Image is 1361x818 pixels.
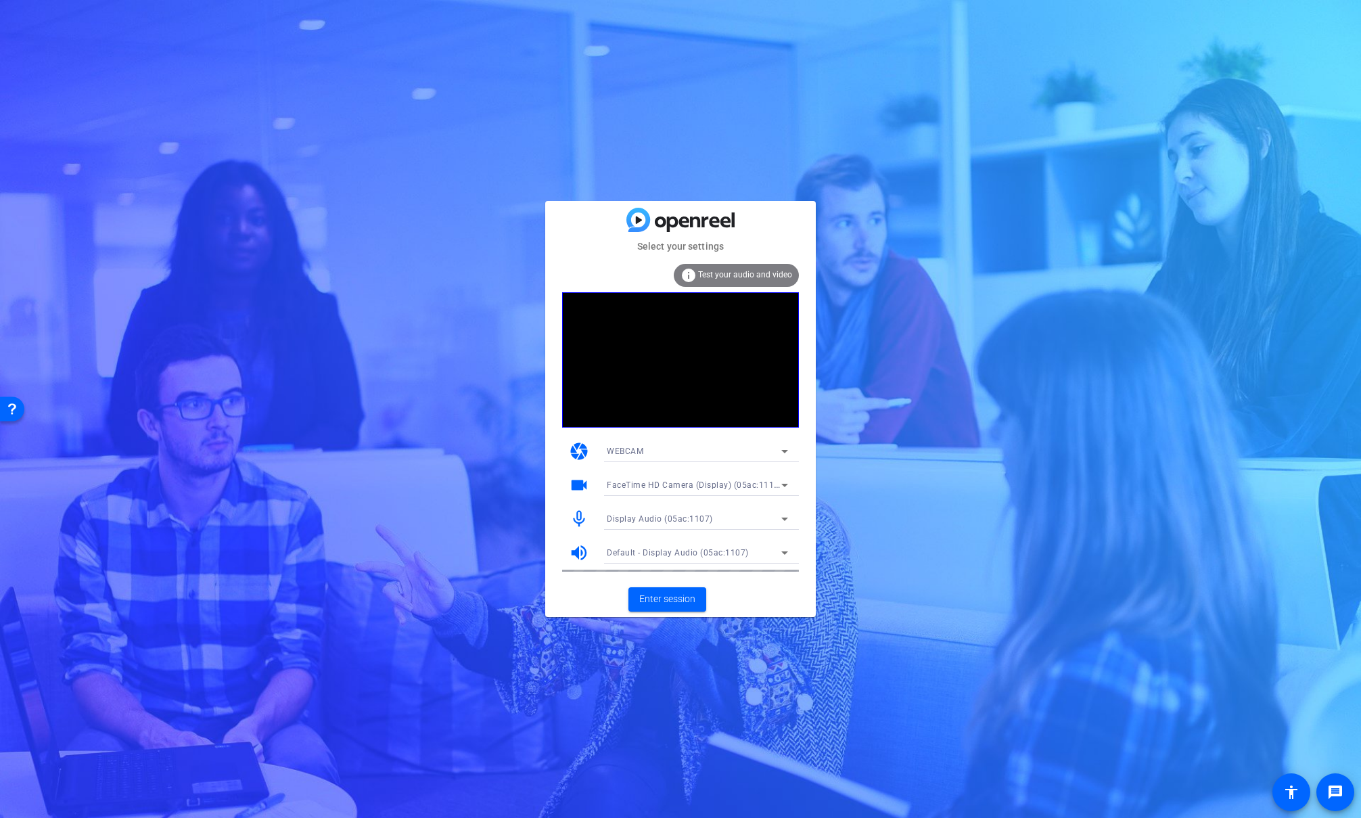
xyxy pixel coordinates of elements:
[569,509,589,529] mat-icon: mic_none
[628,587,706,612] button: Enter session
[607,447,643,456] span: WEBCAM
[698,270,792,279] span: Test your audio and video
[569,543,589,563] mat-icon: volume_up
[607,514,713,524] span: Display Audio (05ac:1107)
[1283,784,1299,800] mat-icon: accessibility
[1327,784,1343,800] mat-icon: message
[607,479,782,490] span: FaceTime HD Camera (Display) (05ac:1112)
[626,208,735,231] img: blue-gradient.svg
[569,475,589,495] mat-icon: videocam
[607,548,749,558] span: Default - Display Audio (05ac:1107)
[639,592,695,606] span: Enter session
[569,441,589,461] mat-icon: camera
[545,239,816,254] mat-card-subtitle: Select your settings
[680,267,697,283] mat-icon: info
